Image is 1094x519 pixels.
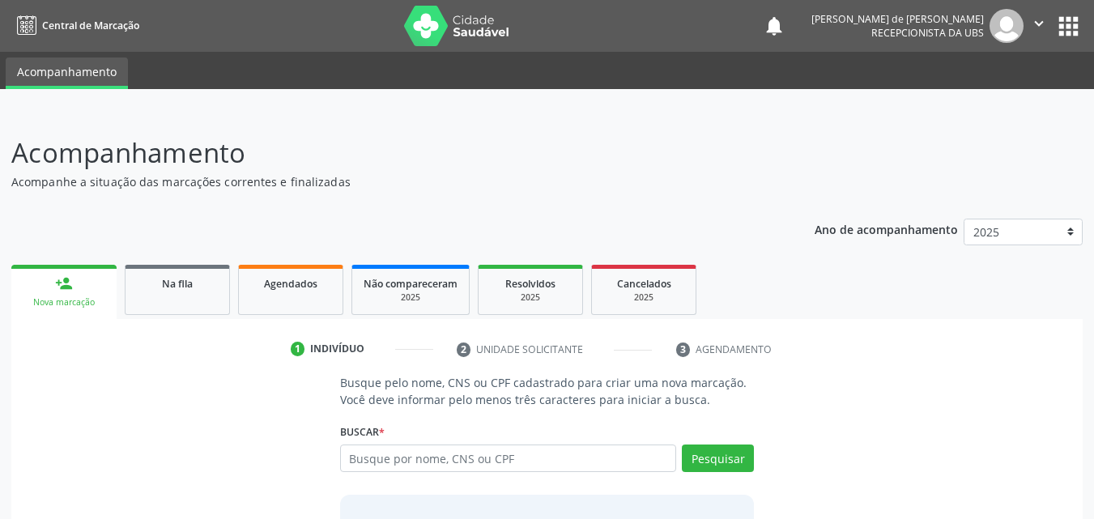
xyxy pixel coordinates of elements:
div: person_add [55,274,73,292]
a: Central de Marcação [11,12,139,39]
span: Cancelados [617,277,671,291]
span: Não compareceram [364,277,458,291]
div: 2025 [603,291,684,304]
span: Na fila [162,277,193,291]
p: Acompanhe a situação das marcações correntes e finalizadas [11,173,761,190]
div: 1 [291,342,305,356]
button:  [1024,9,1054,43]
button: apps [1054,12,1083,40]
label: Buscar [340,419,385,445]
i:  [1030,15,1048,32]
img: img [990,9,1024,43]
span: Recepcionista da UBS [871,26,984,40]
span: Central de Marcação [42,19,139,32]
p: Ano de acompanhamento [815,219,958,239]
div: Indivíduo [310,342,364,356]
p: Busque pelo nome, CNS ou CPF cadastrado para criar uma nova marcação. Você deve informar pelo men... [340,374,755,408]
div: Nova marcação [23,296,105,308]
span: Agendados [264,277,317,291]
button: notifications [763,15,785,37]
div: [PERSON_NAME] de [PERSON_NAME] [811,12,984,26]
button: Pesquisar [682,445,754,472]
a: Acompanhamento [6,57,128,89]
div: 2025 [364,291,458,304]
span: Resolvidos [505,277,556,291]
div: 2025 [490,291,571,304]
input: Busque por nome, CNS ou CPF [340,445,677,472]
p: Acompanhamento [11,133,761,173]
